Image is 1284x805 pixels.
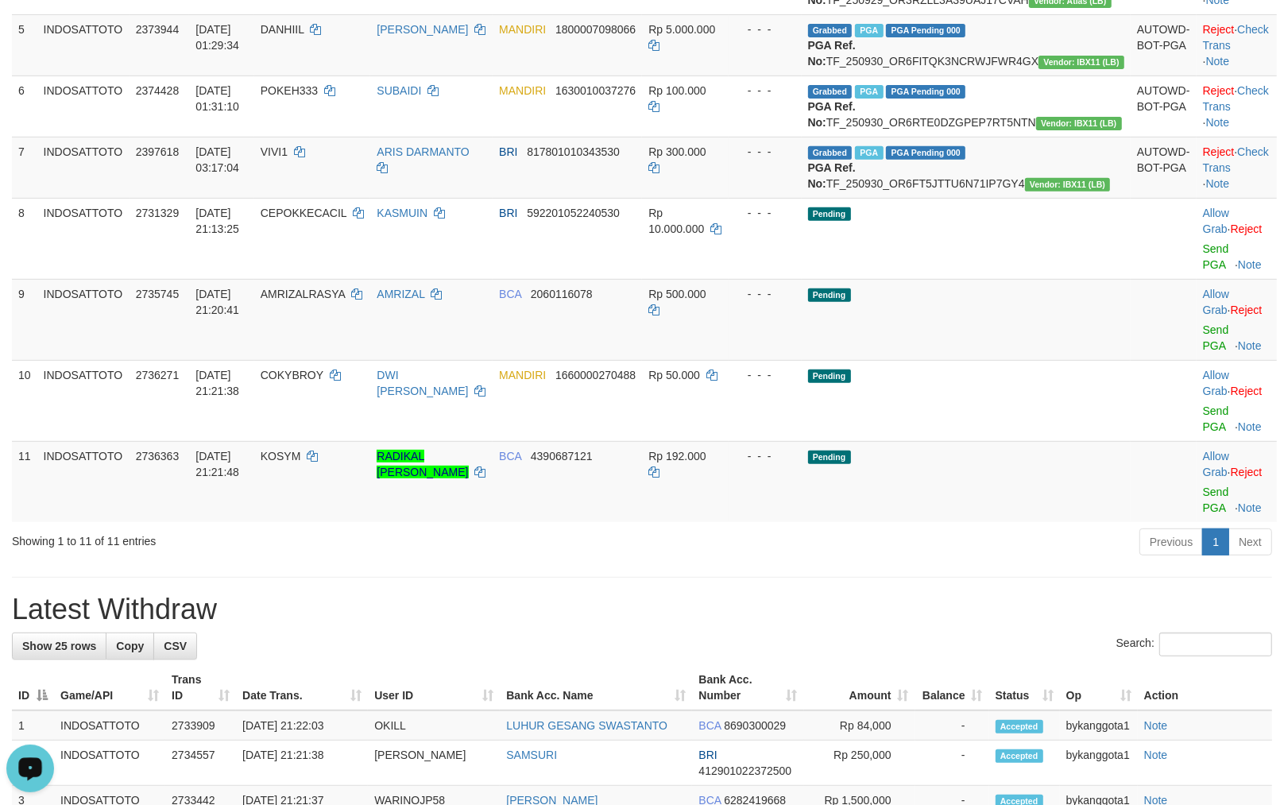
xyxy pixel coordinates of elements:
a: Send PGA [1203,404,1229,433]
th: Balance: activate to sort column ascending [915,665,989,710]
span: Copy [116,640,144,652]
div: - - - [735,205,795,221]
span: [DATE] 21:21:48 [195,450,239,478]
div: - - - [735,448,795,464]
span: BCA [698,719,721,732]
a: Reject [1203,84,1235,97]
span: Rp 10.000.000 [648,207,704,235]
span: Rp 300.000 [648,145,706,158]
td: AUTOWD-BOT-PGA [1131,75,1197,137]
span: 2374428 [136,84,180,97]
th: Bank Acc. Number: activate to sort column ascending [692,665,803,710]
td: · [1197,441,1277,522]
span: Copy 412901022372500 to clipboard [698,764,791,777]
span: Rp 192.000 [648,450,706,462]
span: MANDIRI [499,369,546,381]
span: Copy 4390687121 to clipboard [531,450,593,462]
span: Vendor URL: https://dashboard.q2checkout.com/secure [1036,117,1122,130]
div: Showing 1 to 11 of 11 entries [12,527,523,549]
span: AMRIZALRASYA [261,288,345,300]
span: MANDIRI [499,23,546,36]
a: Reject [1203,145,1235,158]
span: Marked by bykanggota2 [855,24,883,37]
span: Grabbed [808,24,853,37]
th: Trans ID: activate to sort column ascending [165,665,236,710]
a: Note [1206,116,1230,129]
span: CEPOKKECACIL [261,207,346,219]
a: ARIS DARMANTO [377,145,469,158]
span: Vendor URL: https://dashboard.q2checkout.com/secure [1038,56,1124,69]
span: · [1203,288,1231,316]
a: Note [1238,258,1262,271]
a: Check Trans [1203,84,1269,113]
th: Status: activate to sort column ascending [989,665,1060,710]
td: 1 [12,710,54,741]
td: 2734557 [165,741,236,786]
span: Pending [808,451,851,464]
b: PGA Ref. No: [808,161,856,190]
span: [DATE] 21:20:41 [195,288,239,316]
a: Allow Grab [1203,369,1229,397]
a: Send PGA [1203,486,1229,514]
td: [DATE] 21:22:03 [236,710,368,741]
a: Reject [1231,304,1263,316]
td: 5 [12,14,37,75]
div: - - - [735,367,795,383]
td: - [915,710,989,741]
div: - - - [735,21,795,37]
td: [DATE] 21:21:38 [236,741,368,786]
td: TF_250930_OR6RTE0DZGPEP7RT5NTN [802,75,1131,137]
td: · [1197,279,1277,360]
a: Check Trans [1203,23,1269,52]
a: KASMUIN [377,207,427,219]
td: 2733909 [165,710,236,741]
th: User ID: activate to sort column ascending [368,665,500,710]
td: · [1197,360,1277,441]
td: INDOSATTOTO [37,279,130,360]
a: Reject [1231,466,1263,478]
td: 8 [12,198,37,279]
a: Note [1238,339,1262,352]
a: Note [1206,177,1230,190]
span: Copy 817801010343530 to clipboard [527,145,620,158]
a: 1 [1202,528,1229,555]
a: LUHUR GESANG SWASTANTO [506,719,667,732]
span: Marked by bykanggota2 [855,85,883,99]
span: COKYBROY [261,369,323,381]
span: [DATE] 03:17:04 [195,145,239,174]
span: Rp 50.000 [648,369,700,381]
div: - - - [735,286,795,302]
span: BRI [499,207,517,219]
h1: Latest Withdraw [12,594,1272,625]
a: Note [1238,501,1262,514]
span: KOSYM [261,450,301,462]
a: Copy [106,633,154,660]
span: Accepted [996,720,1043,733]
a: Note [1238,420,1262,433]
th: Op: activate to sort column ascending [1060,665,1138,710]
input: Search: [1159,633,1272,656]
td: · [1197,198,1277,279]
a: DWI [PERSON_NAME] [377,369,468,397]
td: · · [1197,14,1277,75]
th: Game/API: activate to sort column ascending [54,665,165,710]
span: PGA Pending [886,146,965,160]
td: bykanggota1 [1060,741,1138,786]
span: 2736363 [136,450,180,462]
span: DANHIIL [261,23,304,36]
td: INDOSATTOTO [37,75,130,137]
td: Rp 84,000 [804,710,915,741]
a: SUBAIDI [377,84,421,97]
td: INDOSATTOTO [37,441,130,522]
span: Pending [808,207,851,221]
span: [DATE] 01:29:34 [195,23,239,52]
span: BRI [499,145,517,158]
span: Copy 1660000270488 to clipboard [555,369,636,381]
span: [DATE] 01:31:10 [195,84,239,113]
td: TF_250930_OR6FITQK3NCRWJFWR4GX [802,14,1131,75]
span: Accepted [996,749,1043,763]
td: - [915,741,989,786]
span: Copy 592201052240530 to clipboard [527,207,620,219]
td: · · [1197,75,1277,137]
b: PGA Ref. No: [808,100,856,129]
